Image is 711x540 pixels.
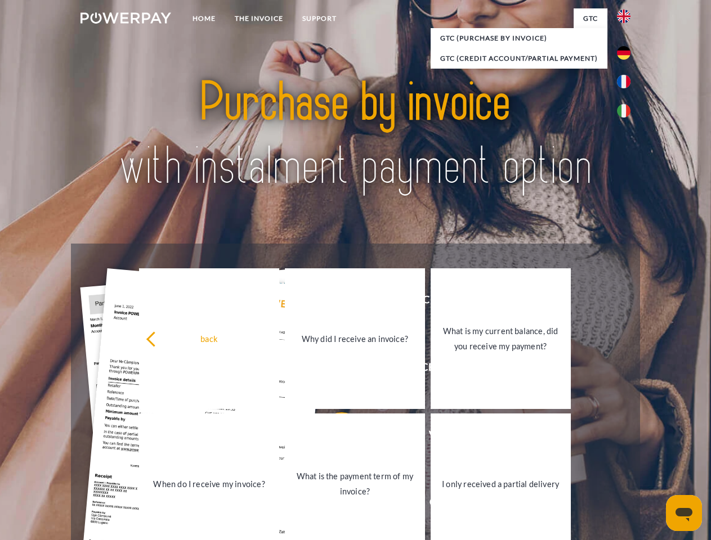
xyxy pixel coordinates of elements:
div: What is the payment term of my invoice? [292,469,418,499]
img: en [617,10,630,23]
a: GTC [574,8,607,29]
img: de [617,46,630,60]
a: GTC (Credit account/partial payment) [431,48,607,69]
iframe: Button to launch messaging window [666,495,702,531]
img: fr [617,75,630,88]
img: title-powerpay_en.svg [108,54,603,215]
img: it [617,104,630,118]
a: THE INVOICE [225,8,293,29]
div: back [146,331,272,346]
a: What is my current balance, did you receive my payment? [431,268,571,409]
div: What is my current balance, did you receive my payment? [437,323,564,354]
div: When do I receive my invoice? [146,476,272,491]
a: GTC (Purchase by invoice) [431,28,607,48]
a: Support [293,8,346,29]
div: Why did I receive an invoice? [292,331,418,346]
div: I only received a partial delivery [437,476,564,491]
img: logo-powerpay-white.svg [81,12,171,24]
a: Home [183,8,225,29]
